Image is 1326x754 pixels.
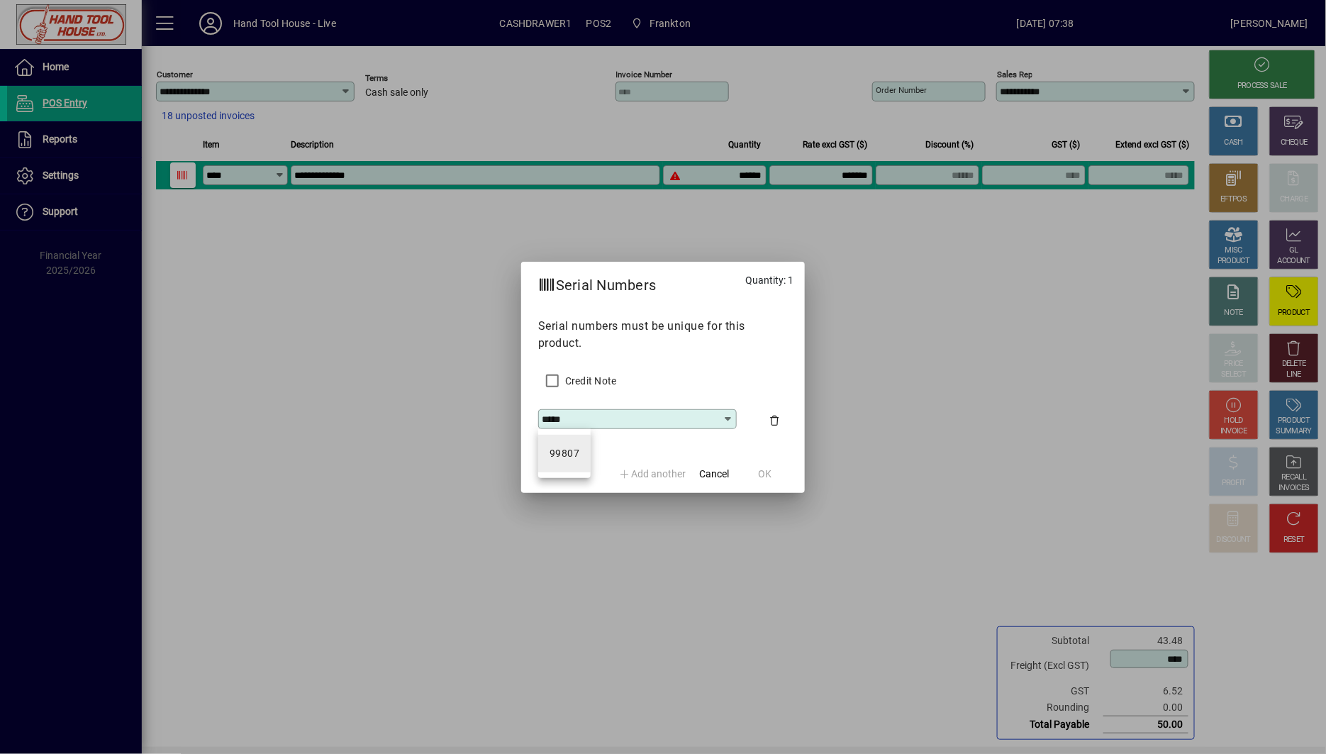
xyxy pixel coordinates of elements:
[550,446,579,461] div: 99807
[538,435,591,472] mat-option: 99807
[562,374,617,388] label: Credit Note
[699,467,729,482] span: Cancel
[734,262,805,304] div: Quantity: 1
[691,462,737,487] button: Cancel
[521,262,674,303] h2: Serial Numbers
[538,318,788,352] p: Serial numbers must be unique for this product.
